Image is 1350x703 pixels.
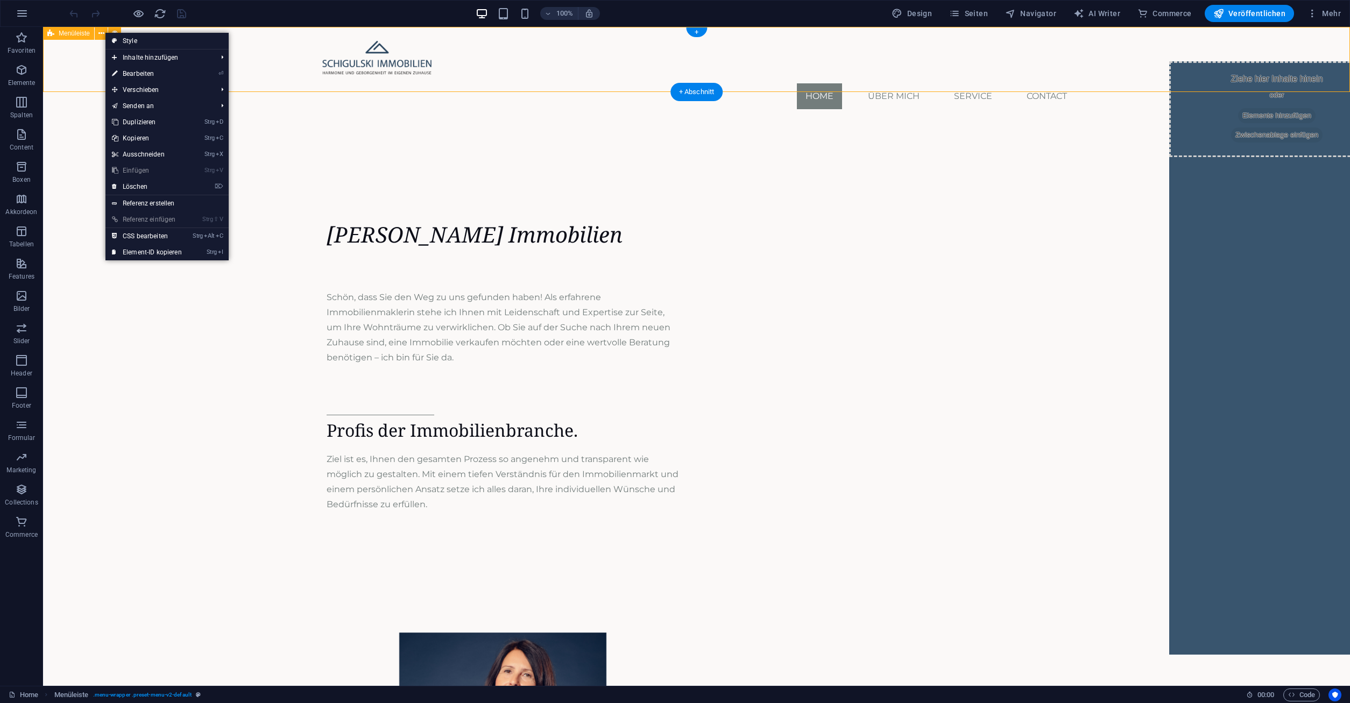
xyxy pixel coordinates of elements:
p: Boxen [12,175,31,184]
p: Commerce [5,530,38,539]
span: Commerce [1137,8,1192,19]
p: Tabellen [9,240,34,248]
i: I [218,248,223,255]
a: StrgIElement-ID kopieren [105,244,188,260]
span: Design [892,8,932,19]
i: Strg [204,167,215,174]
span: Zwischenablage einfügen [1188,101,1280,116]
span: Menüleiste [59,30,90,37]
i: V [216,167,223,174]
a: StrgVEinfügen [105,162,188,179]
p: Spalten [10,111,33,119]
span: Mehr [1307,8,1341,19]
a: StrgAltCCSS bearbeiten [105,228,188,244]
button: 100% [540,7,578,20]
a: ⌦Löschen [105,179,188,195]
button: Code [1283,688,1320,701]
span: Inhalte hinzufügen [105,49,213,66]
p: Features [9,272,34,281]
p: Slider [13,337,30,345]
p: Content [10,143,33,152]
button: Usercentrics [1328,688,1341,701]
i: Seite neu laden [154,8,166,20]
i: Strg [207,248,217,255]
a: StrgDDuplizieren [105,114,188,130]
i: Bei Größenänderung Zoomstufe automatisch an das gewählte Gerät anpassen. [584,9,594,18]
a: Klick, um Auswahl aufzuheben. Doppelklick öffnet Seitenverwaltung [9,688,38,701]
h6: Session-Zeit [1246,688,1275,701]
a: Referenz erstellen [105,195,229,211]
i: ⇧ [214,216,218,223]
a: Senden an [105,98,213,114]
span: Verschieben [105,82,213,98]
i: ⏎ [218,70,223,77]
div: + Abschnitt [670,83,723,101]
a: Strg⇧VReferenz einfügen [105,211,188,228]
i: C [216,232,223,239]
i: Strg [193,232,203,239]
span: Veröffentlichen [1213,8,1285,19]
span: : [1265,691,1267,699]
button: AI Writer [1069,5,1125,22]
i: Strg [204,134,215,141]
i: Strg [204,118,215,125]
a: Style [105,33,229,49]
span: 00 00 [1257,688,1274,701]
a: StrgCKopieren [105,130,188,146]
p: Elemente [8,79,36,87]
p: Marketing [6,466,36,474]
i: D [216,118,223,125]
h6: 100% [556,7,574,20]
div: Design (Strg+Alt+Y) [887,5,936,22]
button: Mehr [1303,5,1345,22]
span: Elemente hinzufügen [1195,81,1273,96]
i: C [216,134,223,141]
i: V [220,216,223,223]
p: Collections [5,498,38,507]
i: Alt [204,232,215,239]
span: Navigator [1005,8,1056,19]
a: ⏎Bearbeiten [105,66,188,82]
i: ⌦ [215,183,223,190]
button: reload [153,7,166,20]
span: Klick zum Auswählen. Doppelklick zum Bearbeiten [54,688,89,701]
i: X [216,151,223,158]
div: Ziehe hier Inhalte hinein [1126,34,1341,130]
nav: breadcrumb [54,688,201,701]
a: StrgXAusschneiden [105,146,188,162]
button: Veröffentlichen [1205,5,1294,22]
i: Strg [204,151,215,158]
i: Strg [202,216,213,223]
button: Navigator [1001,5,1061,22]
i: Dieses Element ist ein anpassbares Preset [196,692,201,698]
span: AI Writer [1073,8,1120,19]
button: Commerce [1133,5,1196,22]
p: Akkordeon [5,208,37,216]
div: + [686,27,707,37]
p: Formular [8,434,36,442]
button: Klicke hier, um den Vorschau-Modus zu verlassen [132,7,145,20]
span: . menu-wrapper .preset-menu-v2-default [93,688,192,701]
p: Favoriten [8,46,36,55]
p: Bilder [13,304,30,313]
p: Footer [12,401,31,410]
span: Seiten [949,8,988,19]
button: Design [887,5,936,22]
p: Header [11,369,32,378]
button: Seiten [945,5,992,22]
span: Code [1288,688,1315,701]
